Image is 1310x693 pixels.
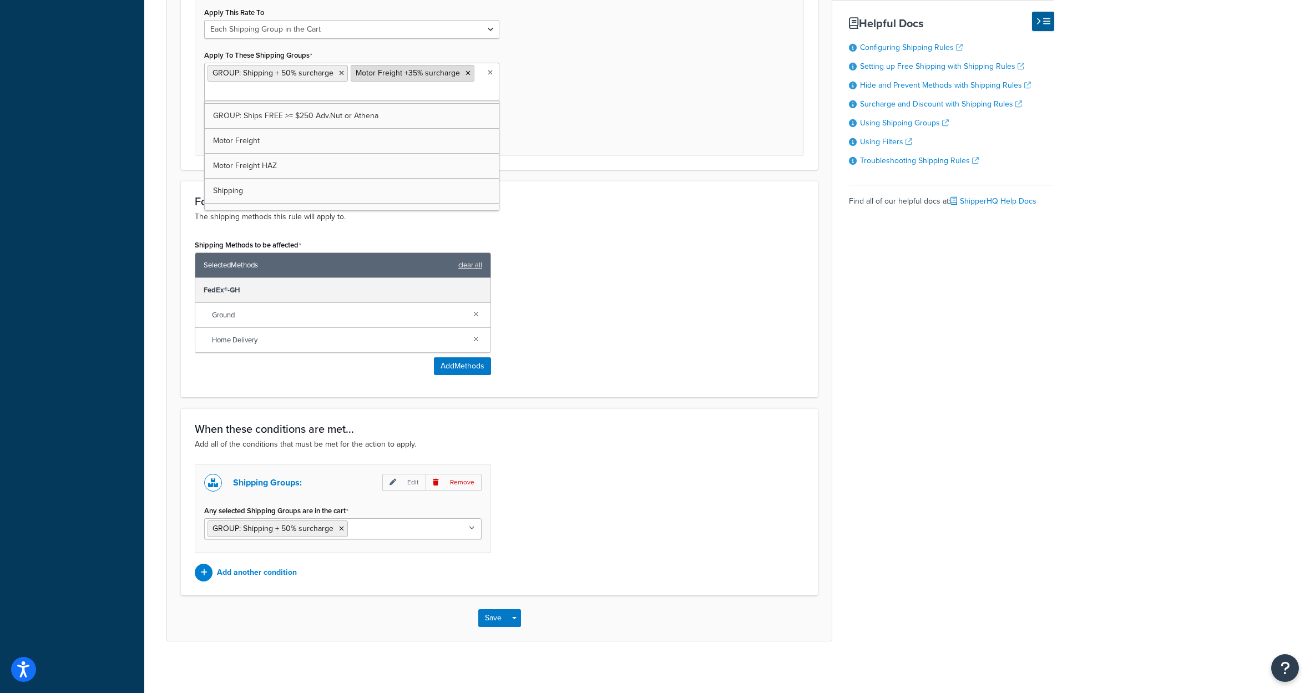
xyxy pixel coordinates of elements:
[233,475,302,490] p: Shipping Groups:
[860,155,979,166] a: Troubleshooting Shipping Rules
[212,307,464,323] span: Ground
[217,565,297,580] p: Add another condition
[1032,12,1054,31] button: Hide Help Docs
[204,257,453,273] span: Selected Methods
[195,423,804,435] h3: When these conditions are met...
[205,154,499,178] a: Motor Freight HAZ
[205,179,499,203] a: Shipping
[195,195,804,208] h3: For these shipping methods...
[195,278,490,303] div: FedEx®-GH
[860,117,949,129] a: Using Shipping Groups
[860,42,963,53] a: Configuring Shipping Rules
[205,104,499,128] a: GROUP: Ships FREE >= $250 Adv.Nut or Athena
[204,51,312,60] label: Apply To These Shipping Groups
[849,185,1054,209] div: Find all of our helpful docs at:
[213,160,277,171] span: Motor Freight HAZ
[1271,654,1299,682] button: Open Resource Center
[426,474,482,491] p: Remove
[212,332,464,348] span: Home Delivery
[204,8,264,17] label: Apply This Rate To
[213,523,333,534] span: GROUP: Shipping + 50% surcharge
[382,474,426,491] p: Edit
[860,79,1031,91] a: Hide and Prevent Methods with Shipping Rules
[195,438,804,451] p: Add all of the conditions that must be met for the action to apply.
[213,110,378,122] span: GROUP: Ships FREE >= $250 Adv.Nut or Athena
[860,60,1024,72] a: Setting up Free Shipping with Shipping Rules
[195,211,804,223] p: The shipping methods this rule will apply to.
[860,98,1022,110] a: Surcharge and Discount with Shipping Rules
[205,204,499,228] a: All Products not assigned to a Shipping Group
[860,136,912,148] a: Using Filters
[356,67,460,79] span: Motor Freight +35% surcharge
[478,609,508,627] button: Save
[204,507,348,515] label: Any selected Shipping Groups are in the cart
[213,210,372,221] span: All Products not assigned to a Shipping Group
[849,17,1054,29] h3: Helpful Docs
[950,195,1036,207] a: ShipperHQ Help Docs
[205,129,499,153] a: Motor Freight
[434,357,491,375] button: AddMethods
[213,185,243,196] span: Shipping
[213,67,333,79] span: GROUP: Shipping + 50% surcharge
[458,257,482,273] a: clear all
[195,241,301,250] label: Shipping Methods to be affected
[213,135,260,146] span: Motor Freight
